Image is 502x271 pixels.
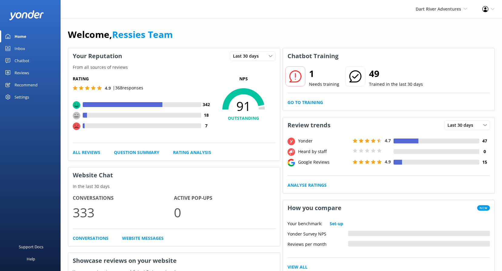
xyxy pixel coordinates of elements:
[68,253,280,269] h3: Showcase reviews on your website
[201,112,212,119] h4: 18
[477,205,490,211] span: New
[27,253,35,265] div: Help
[288,99,323,106] a: Go to Training
[68,27,173,42] h1: Welcome,
[201,101,212,108] h4: 342
[288,231,348,236] div: Yonder Survey NPS
[68,167,280,183] h3: Website Chat
[297,138,351,144] div: Yonder
[385,138,391,143] span: 4.7
[68,183,280,190] p: In the last 30 days
[112,28,173,41] a: Ressies Team
[73,149,100,156] a: All Reviews
[309,66,339,81] h2: 1
[73,194,174,202] h4: Conversations
[15,79,38,91] div: Recommend
[369,66,423,81] h2: 49
[212,99,275,114] span: 91
[9,10,44,20] img: yonder-white-logo.png
[73,235,108,242] a: Conversations
[122,235,164,242] a: Website Messages
[447,122,477,129] span: Last 30 days
[288,182,327,189] a: Analyse Ratings
[309,81,339,88] p: Needs training
[15,30,26,42] div: Home
[174,194,275,202] h4: Active Pop-ups
[15,42,25,55] div: Inbox
[288,241,348,246] div: Reviews per month
[113,85,143,91] p: | 368 responses
[297,159,351,166] div: Google Reviews
[15,55,29,67] div: Chatbot
[19,241,43,253] div: Support Docs
[283,48,343,64] h3: Chatbot Training
[283,200,346,216] h3: How you compare
[330,220,343,227] a: Set-up
[385,159,391,165] span: 4.9
[288,264,308,270] a: View All
[68,64,280,71] p: From all sources of reviews
[416,6,461,12] span: Dart River Adventures
[283,117,335,133] h3: Review trends
[15,67,29,79] div: Reviews
[369,81,423,88] p: Trained in the last 30 days
[73,75,212,82] h5: Rating
[288,220,322,227] p: Your benchmark:
[68,48,127,64] h3: Your Reputation
[233,53,262,59] span: Last 30 days
[297,148,351,155] div: Heard by staff
[114,149,159,156] a: Question Summary
[73,202,174,222] p: 333
[174,202,275,222] p: 0
[479,138,490,144] h4: 47
[15,91,29,103] div: Settings
[201,122,212,129] h4: 7
[212,115,275,122] h4: OUTSTANDING
[212,75,275,82] p: NPS
[105,85,111,91] span: 4.9
[479,159,490,166] h4: 15
[479,148,490,155] h4: 0
[173,149,211,156] a: Rating Analysis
